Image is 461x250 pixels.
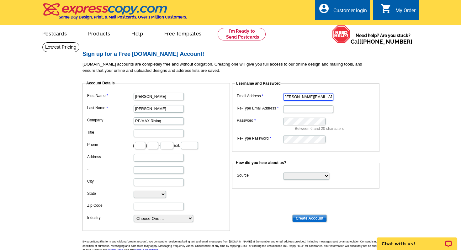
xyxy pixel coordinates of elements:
[87,166,133,172] label: -
[87,105,133,111] label: Last Name
[237,105,283,111] label: Re-Type Email Address
[86,80,115,86] legend: Account Details
[87,117,133,123] label: Company
[42,8,187,19] a: Same Day Design, Print, & Mail Postcards. Over 1 Million Customers.
[237,118,283,123] label: Password
[86,140,227,150] dd: ( ) - Ext.
[332,25,351,43] img: help
[87,154,133,160] label: Address
[59,15,187,19] h4: Same Day Design, Print, & Mail Postcards. Over 1 Million Customers.
[373,230,461,250] iframe: LiveChat chat widget
[351,38,412,45] span: Call
[237,173,283,178] label: Source
[380,7,416,15] a: shopping_cart My Order
[395,8,416,17] div: My Order
[87,203,133,208] label: Zip Code
[87,142,133,147] label: Phone
[292,215,327,222] input: Create Account
[237,136,283,141] label: Re-Type Password
[87,93,133,98] label: First Name
[235,160,287,166] legend: How did you hear about us?
[295,126,376,131] p: Between 6 and 20 characters
[78,26,120,40] a: Products
[318,7,367,15] a: account_circle Customer login
[380,3,392,14] i: shopping_cart
[87,178,133,184] label: City
[87,191,133,196] label: State
[235,81,281,86] legend: Username and Password
[318,3,330,14] i: account_circle
[32,26,77,40] a: Postcards
[154,26,211,40] a: Free Templates
[87,215,133,221] label: Industry
[361,38,412,45] a: [PHONE_NUMBER]
[237,93,283,99] label: Email Address
[351,32,416,45] span: Need help? Are you stuck?
[87,130,133,135] label: Title
[82,51,384,58] h2: Sign up for a Free [DOMAIN_NAME] Account!
[82,61,384,74] p: [DOMAIN_NAME] accounts are completely free and without obligation. Creating one will give you ful...
[121,26,153,40] a: Help
[333,8,367,17] div: Customer login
